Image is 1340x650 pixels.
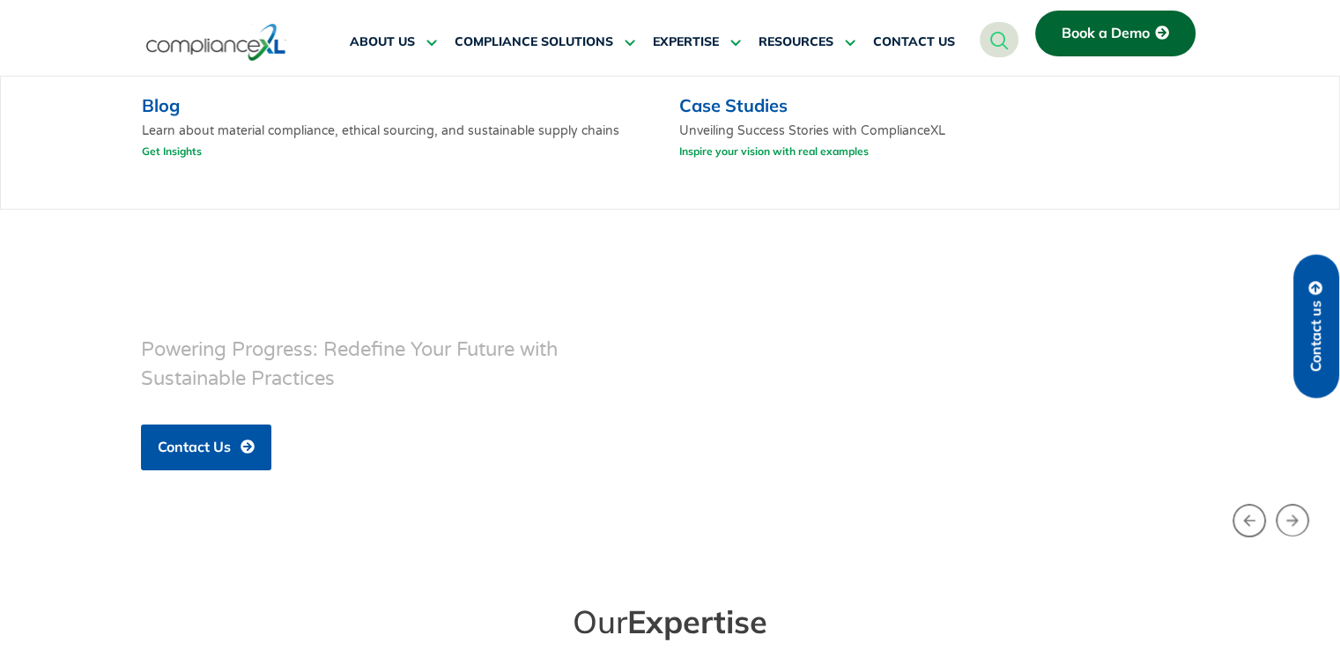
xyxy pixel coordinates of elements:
p: Unveiling Success Stories with ComplianceXL [679,122,945,167]
a: Case Studies [679,94,788,116]
a: Blog [142,94,180,116]
a: navsearch-button [980,22,1018,57]
span: Powering Progress: Redefine Your Future with Sustainable Practices [141,338,558,390]
a: COMPLIANCE SOLUTIONS [455,21,635,63]
span: CONTACT US [873,34,955,50]
span: Contact Us [158,439,231,455]
a: EXPERTISE [653,21,741,63]
span: EXPERTISE [653,34,719,50]
a: Contact us [1293,255,1339,398]
span: RESOURCES [759,34,833,50]
span: Book a Demo [1062,26,1150,41]
p: Learn about material compliance, ethical sourcing, and sustainable supply chains [142,122,655,167]
a: Book a Demo [1035,11,1196,56]
a: ABOUT US [350,21,437,63]
span: Contact us [1308,300,1324,372]
h2: Our [177,602,1164,641]
img: logo-one.svg [146,22,286,63]
a: RESOURCES [759,21,855,63]
a: Inspire your vision with real examples [679,140,869,162]
a: Get Insights [142,140,202,162]
span: COMPLIANCE SOLUTIONS [455,34,613,50]
span: ABOUT US [350,34,415,50]
span: Expertise [627,602,767,641]
a: Contact Us [141,425,271,470]
h1: Sustainability/ ESG [141,202,1198,321]
a: CONTACT US [873,21,955,63]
